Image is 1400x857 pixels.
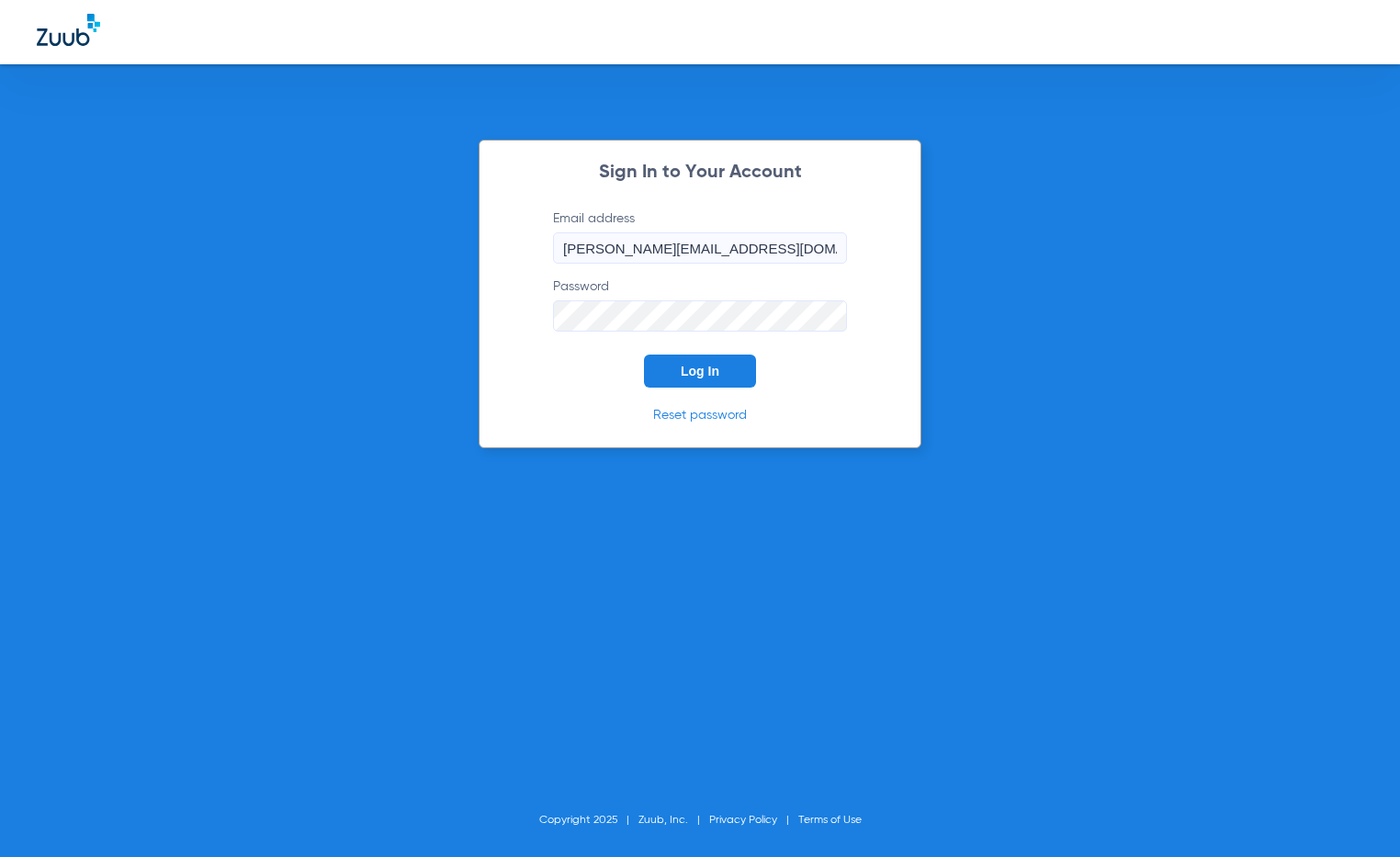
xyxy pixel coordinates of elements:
[681,364,719,378] span: Log In
[653,409,747,422] a: Reset password
[638,811,709,829] li: Zuub, Inc.
[553,232,847,264] input: Email address
[525,164,875,182] h2: Sign In to Your Account
[37,14,100,46] img: Zuub Logo
[553,277,847,332] label: Password
[1308,769,1400,857] iframe: Chat Widget
[553,300,847,332] input: Password
[709,815,777,826] a: Privacy Policy
[644,355,756,388] button: Log In
[553,209,847,264] label: Email address
[539,811,638,829] li: Copyright 2025
[798,815,862,826] a: Terms of Use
